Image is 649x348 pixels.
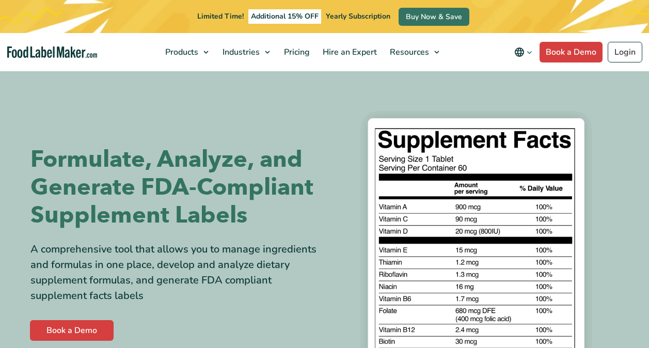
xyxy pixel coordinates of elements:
a: Login [608,42,642,62]
a: Resources [384,33,445,71]
a: Book a Demo [540,42,603,62]
span: Yearly Subscription [326,11,390,21]
span: Limited Time! [197,11,244,21]
a: Industries [216,33,275,71]
span: Resources [387,46,430,58]
span: Pricing [281,46,311,58]
span: Products [162,46,199,58]
span: Hire an Expert [320,46,378,58]
a: Pricing [278,33,314,71]
h1: Formulate, Analyze, and Generate FDA-Compliant Supplement Labels [30,146,317,229]
a: Buy Now & Save [399,8,469,26]
a: Hire an Expert [316,33,381,71]
span: Additional 15% OFF [248,9,321,24]
button: Change language [507,42,540,62]
a: Products [159,33,214,71]
a: Food Label Maker homepage [7,46,97,58]
span: Industries [219,46,261,58]
a: Book a Demo [30,320,114,341]
div: A comprehensive tool that allows you to manage ingredients and formulas in one place, develop and... [30,242,317,304]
